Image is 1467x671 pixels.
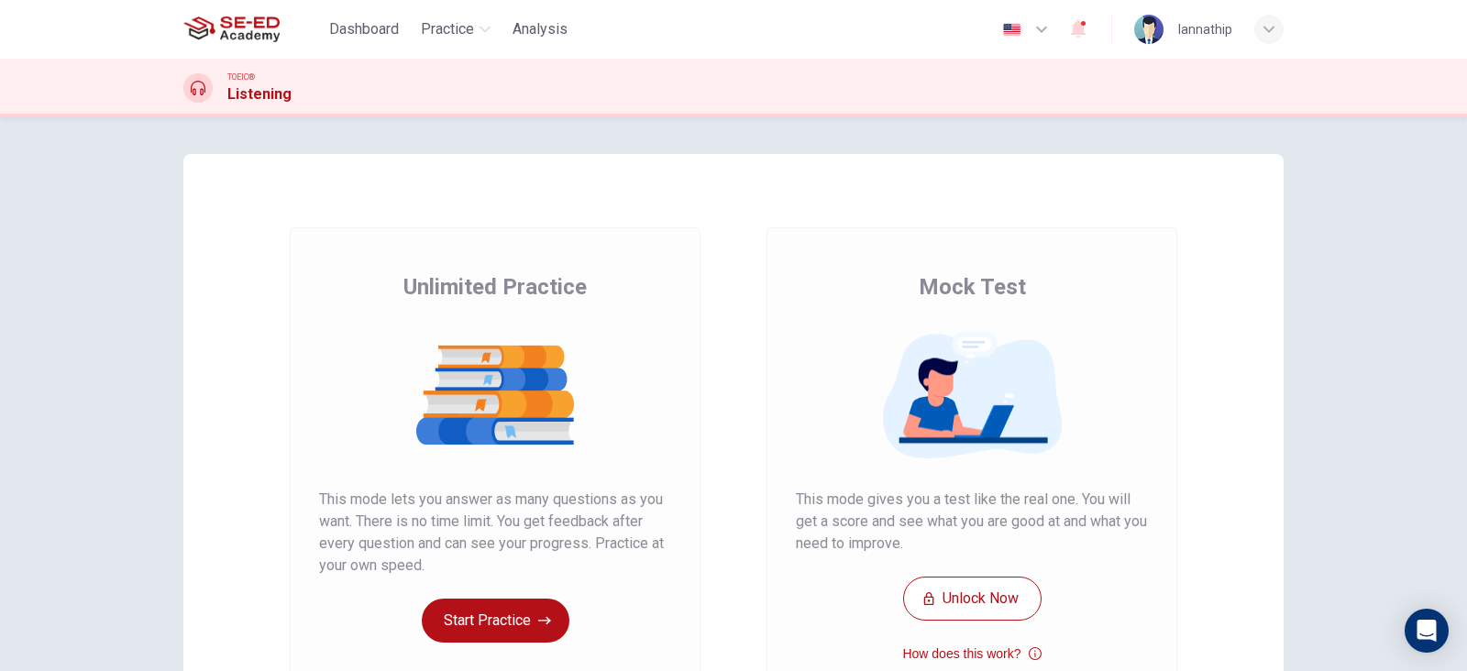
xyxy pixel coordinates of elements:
[796,489,1148,555] span: This mode gives you a test like the real one. You will get a score and see what you are good at a...
[505,13,575,46] button: Analysis
[227,71,255,83] span: TOEIC®
[414,13,498,46] button: Practice
[422,599,569,643] button: Start Practice
[322,13,406,46] button: Dashboard
[403,272,587,302] span: Unlimited Practice
[329,18,399,40] span: Dashboard
[513,18,568,40] span: Analysis
[1178,18,1232,40] div: lannathip
[903,577,1042,621] button: Unlock Now
[902,643,1041,665] button: How does this work?
[319,489,671,577] span: This mode lets you answer as many questions as you want. There is no time limit. You get feedback...
[919,272,1026,302] span: Mock Test
[1405,609,1449,653] div: Open Intercom Messenger
[183,11,322,48] a: SE-ED Academy logo
[421,18,474,40] span: Practice
[1000,23,1023,37] img: en
[183,11,280,48] img: SE-ED Academy logo
[227,83,292,105] h1: Listening
[1134,15,1164,44] img: Profile picture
